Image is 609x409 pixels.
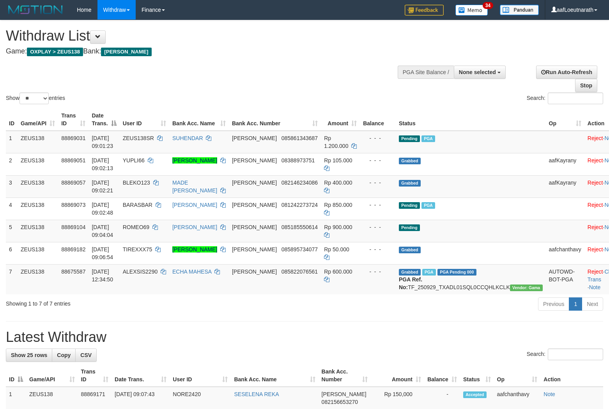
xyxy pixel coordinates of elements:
[588,269,603,275] a: Reject
[281,202,318,208] span: Copy 081242273724 to clipboard
[424,365,460,387] th: Balance: activate to sort column ascending
[172,202,217,208] a: [PERSON_NAME]
[483,2,493,9] span: 34
[57,352,71,358] span: Copy
[172,135,203,141] a: SUHENDAR
[61,135,85,141] span: 88869031
[101,48,151,56] span: [PERSON_NAME]
[588,202,603,208] a: Reject
[527,349,603,360] label: Search:
[363,268,393,276] div: - - -
[363,223,393,231] div: - - -
[363,156,393,164] div: - - -
[324,246,349,253] span: Rp 50.000
[172,180,217,194] a: MADE [PERSON_NAME]
[6,329,603,345] h1: Latest Withdraw
[123,224,149,230] span: ROMEO69
[399,224,420,231] span: Pending
[6,175,18,197] td: 3
[322,399,358,405] span: Copy 082156653270 to clipboard
[588,157,603,164] a: Reject
[588,180,603,186] a: Reject
[399,135,420,142] span: Pending
[399,276,422,290] b: PGA Ref. No:
[11,352,47,358] span: Show 25 rows
[399,180,421,187] span: Grabbed
[6,297,248,308] div: Showing 1 to 7 of 7 entries
[588,246,603,253] a: Reject
[232,202,277,208] span: [PERSON_NAME]
[324,135,348,149] span: Rp 1.200.000
[363,201,393,209] div: - - -
[538,297,569,311] a: Previous
[548,92,603,104] input: Search:
[422,269,436,276] span: Marked by aafpengsreynich
[6,92,65,104] label: Show entries
[363,179,393,187] div: - - -
[281,180,318,186] span: Copy 082146234086 to clipboard
[6,108,18,131] th: ID
[510,285,543,291] span: Vendor URL: https://trx31.1velocity.biz
[281,246,318,253] span: Copy 085895734077 to clipboard
[61,202,85,208] span: 88869073
[546,264,584,294] td: AUTOWD-BOT-PGA
[123,135,154,141] span: ZEUS138SR
[58,108,89,131] th: Trans ID: activate to sort column ascending
[123,180,150,186] span: BLEKO123
[52,349,76,362] a: Copy
[396,108,546,131] th: Status
[588,135,603,141] a: Reject
[6,4,65,16] img: MOTION_logo.png
[26,365,78,387] th: Game/API: activate to sort column ascending
[92,224,113,238] span: [DATE] 09:04:04
[61,157,85,164] span: 88869051
[582,297,603,311] a: Next
[546,153,584,175] td: aafKayrany
[6,365,26,387] th: ID: activate to sort column descending
[18,153,58,175] td: ZEUS138
[500,5,539,15] img: panduan.png
[123,269,158,275] span: ALEXSIS2290
[232,246,277,253] span: [PERSON_NAME]
[19,92,49,104] select: Showentries
[92,135,113,149] span: [DATE] 09:01:23
[319,365,371,387] th: Bank Acc. Number: activate to sort column ascending
[575,79,597,92] a: Stop
[231,365,318,387] th: Bank Acc. Name: activate to sort column ascending
[421,202,435,209] span: Marked by aafanarl
[363,134,393,142] div: - - -
[322,391,366,397] span: [PERSON_NAME]
[170,365,231,387] th: User ID: activate to sort column ascending
[6,153,18,175] td: 2
[398,66,454,79] div: PGA Site Balance /
[172,224,217,230] a: [PERSON_NAME]
[324,157,352,164] span: Rp 105.000
[324,269,352,275] span: Rp 600.000
[360,108,396,131] th: Balance
[169,108,229,131] th: Bank Acc. Name: activate to sort column ascending
[281,269,318,275] span: Copy 085822076561 to clipboard
[324,224,352,230] span: Rp 900.000
[18,197,58,220] td: ZEUS138
[61,246,85,253] span: 88869182
[546,108,584,131] th: Op: activate to sort column ascending
[232,224,277,230] span: [PERSON_NAME]
[80,352,92,358] span: CSV
[6,242,18,264] td: 6
[6,131,18,153] td: 1
[399,158,421,164] span: Grabbed
[536,66,597,79] a: Run Auto-Refresh
[460,365,494,387] th: Status: activate to sort column ascending
[463,391,487,398] span: Accepted
[123,202,152,208] span: BARASBAR
[172,246,217,253] a: [PERSON_NAME]
[281,224,318,230] span: Copy 085185550614 to clipboard
[399,247,421,253] span: Grabbed
[172,157,217,164] a: [PERSON_NAME]
[527,92,603,104] label: Search:
[18,242,58,264] td: ZEUS138
[18,108,58,131] th: Game/API: activate to sort column ascending
[61,224,85,230] span: 88869104
[437,269,476,276] span: PGA Pending
[18,131,58,153] td: ZEUS138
